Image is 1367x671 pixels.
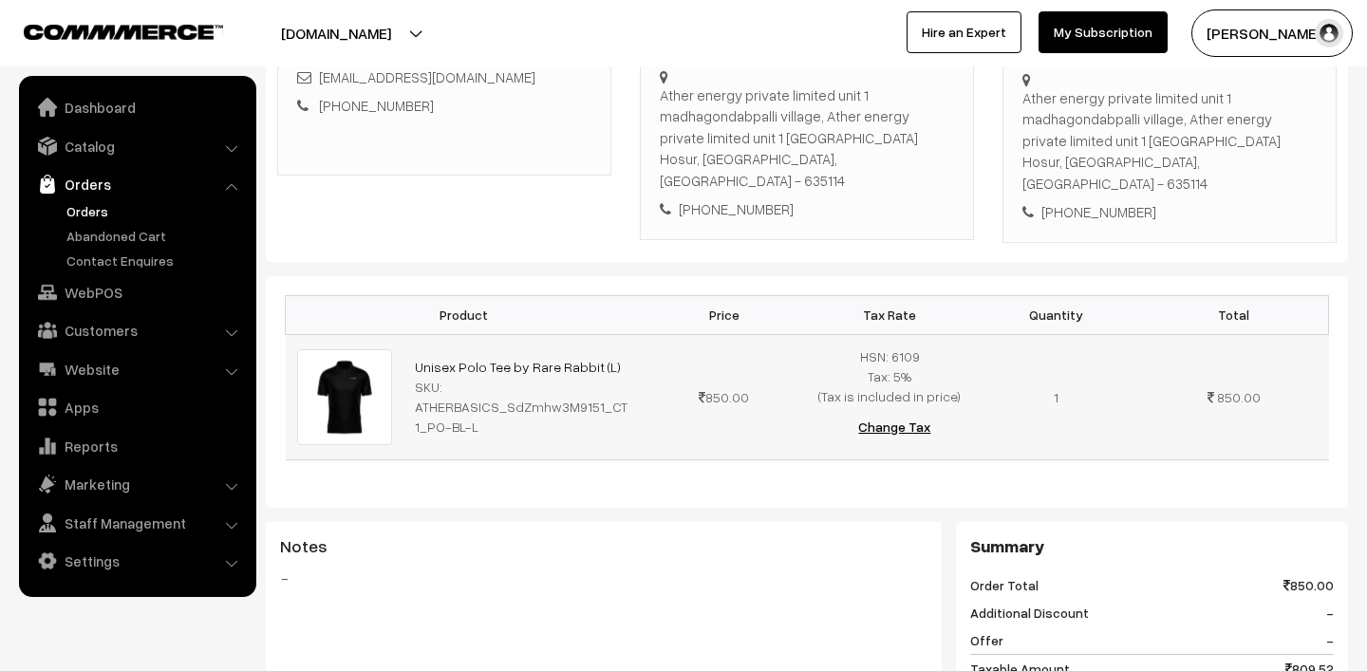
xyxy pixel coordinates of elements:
[807,295,973,334] th: Tax Rate
[24,25,223,39] img: COMMMERCE
[24,313,250,347] a: Customers
[24,352,250,386] a: Website
[1191,9,1353,57] button: [PERSON_NAME]
[970,536,1334,557] h3: Summary
[62,251,250,270] a: Contact Enquires
[24,544,250,578] a: Settings
[660,84,954,192] div: Ather energy private limited unit 1 madhagondabpalli village, Ather energy private limited unit 1...
[319,68,535,85] a: [EMAIL_ADDRESS][DOMAIN_NAME]
[280,567,927,589] blockquote: -
[24,390,250,424] a: Apps
[907,11,1021,53] a: Hire an Expert
[24,90,250,124] a: Dashboard
[970,603,1089,623] span: Additional Discount
[1326,603,1334,623] span: -
[415,377,629,437] div: SKU: ATHERBASICS_SdZmhw3M9151_CT1_PO-BL-L
[62,201,250,221] a: Orders
[24,506,250,540] a: Staff Management
[415,359,621,375] a: Unisex Polo Tee by Rare Rabbit (L)
[24,129,250,163] a: Catalog
[280,536,927,557] h3: Notes
[297,349,393,445] img: 1718369065655917095408721972Ather-polo.png
[286,295,642,334] th: Product
[319,97,434,114] a: [PHONE_NUMBER]
[1283,575,1334,595] span: 850.00
[24,275,250,309] a: WebPOS
[215,9,458,57] button: [DOMAIN_NAME]
[1315,19,1343,47] img: user
[24,429,250,463] a: Reports
[1054,389,1058,405] span: 1
[1139,295,1329,334] th: Total
[24,467,250,501] a: Marketing
[970,575,1039,595] span: Order Total
[1217,389,1261,405] span: 850.00
[970,630,1003,650] span: Offer
[62,226,250,246] a: Abandoned Cart
[641,295,807,334] th: Price
[1022,201,1317,223] div: [PHONE_NUMBER]
[699,389,749,405] span: 850.00
[1039,11,1168,53] a: My Subscription
[1022,87,1317,195] div: Ather energy private limited unit 1 madhagondabpalli village, Ather energy private limited unit 1...
[1326,630,1334,650] span: -
[660,198,954,220] div: [PHONE_NUMBER]
[818,348,961,404] span: HSN: 6109 Tax: 5% (Tax is included in price)
[24,19,190,42] a: COMMMERCE
[973,295,1139,334] th: Quantity
[843,406,946,448] button: Change Tax
[24,167,250,201] a: Orders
